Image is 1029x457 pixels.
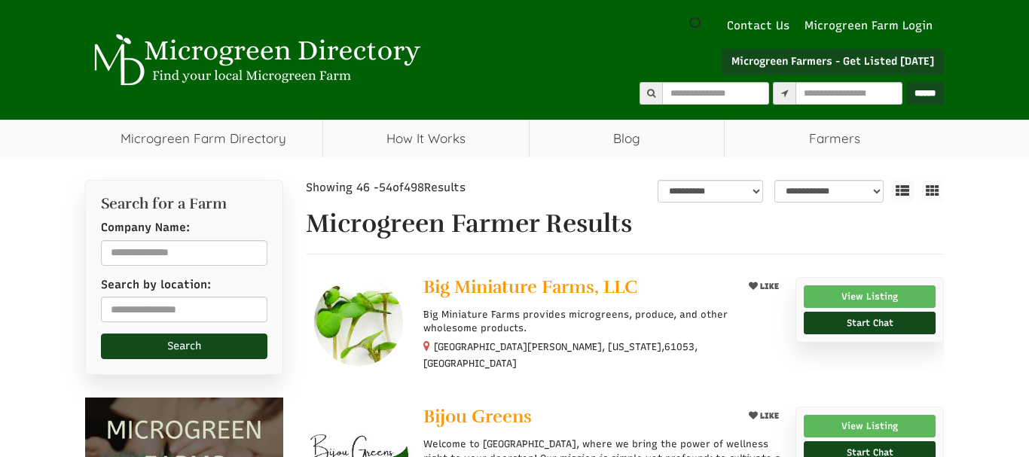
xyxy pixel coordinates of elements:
div: Showing 46 - of Results [306,180,518,196]
span: Farmers [725,120,944,157]
span: LIKE [758,411,779,421]
img: Microgreen Directory [85,34,424,87]
h2: Search for a Farm [101,196,267,212]
a: View Listing [804,285,936,308]
label: Search by location: [101,277,211,293]
a: How It Works [323,120,529,157]
span: 54 [379,181,392,194]
span: 498 [404,181,424,194]
span: 61053 [664,340,695,354]
a: Blog [530,120,725,157]
h1: Microgreen Farmer Results [306,210,945,238]
button: Search [101,334,267,359]
label: Company Name: [101,220,190,236]
span: Big Miniature Farms, LLC [423,276,637,298]
a: Bijou Greens [423,407,731,430]
span: Bijou Greens [423,405,532,428]
a: Microgreen Farm Login [805,18,940,34]
a: Start Chat [804,312,936,334]
button: LIKE [744,407,784,425]
a: View Listing [804,415,936,437]
img: Big Miniature Farms, LLC [314,277,403,366]
small: [GEOGRAPHIC_DATA][PERSON_NAME], [US_STATE], , [423,341,698,368]
a: Microgreen Farm Directory [85,120,322,157]
a: Contact Us [719,18,797,34]
p: Big Miniature Farms provides microgreens, produce, and other wholesome products. [423,308,784,335]
a: Big Miniature Farms, LLC [423,277,731,300]
span: LIKE [758,282,779,291]
span: [GEOGRAPHIC_DATA] [423,357,517,370]
a: Microgreen Farmers - Get Listed [DATE] [722,49,944,75]
button: LIKE [744,277,784,296]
